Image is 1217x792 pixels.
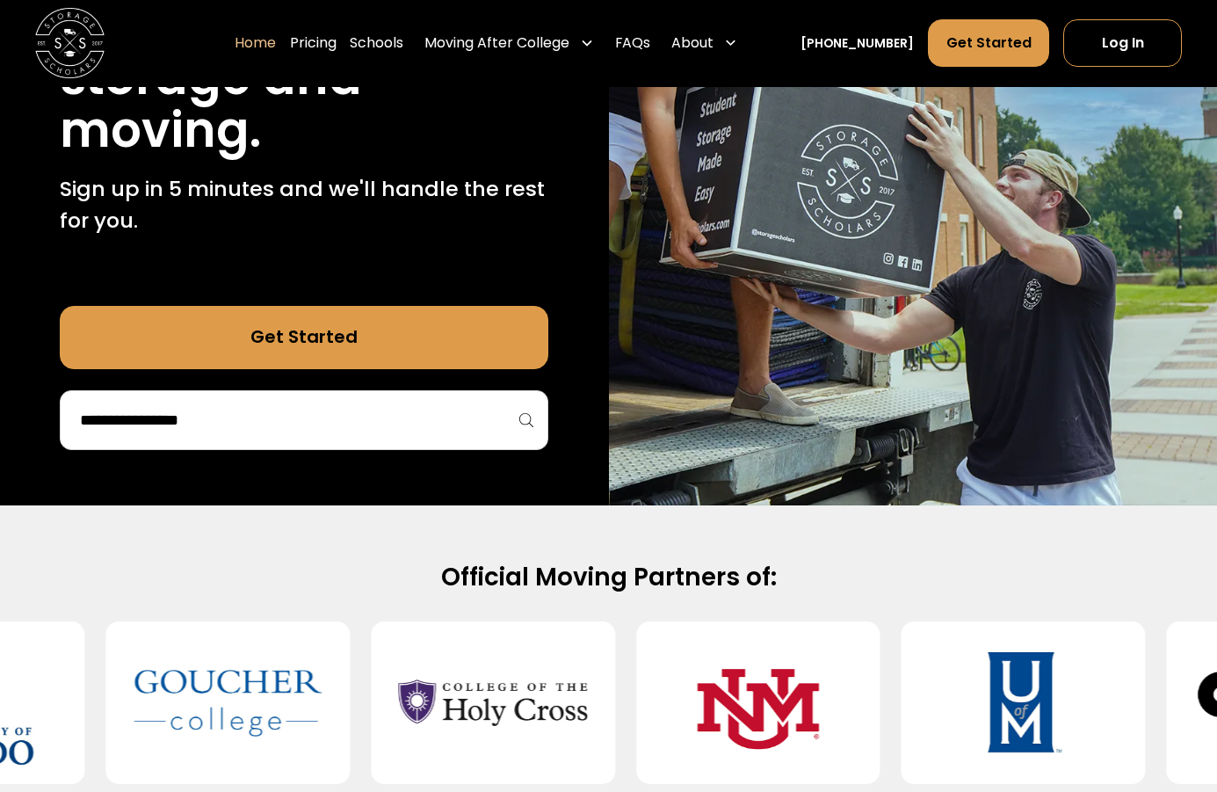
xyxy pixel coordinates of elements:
[929,636,1117,771] img: University of Memphis
[615,19,650,69] a: FAQs
[928,20,1050,68] a: Get Started
[1063,20,1182,68] a: Log In
[35,9,105,78] img: Storage Scholars main logo
[424,33,569,54] div: Moving After College
[671,33,714,54] div: About
[417,19,601,69] div: Moving After College
[235,19,276,69] a: Home
[664,636,852,771] img: University of New Mexico
[399,636,587,771] img: College of the Holy Cross
[35,9,105,78] a: home
[61,562,1156,593] h2: Official Moving Partners of:
[60,306,548,368] a: Get Started
[60,173,548,236] p: Sign up in 5 minutes and we'll handle the rest for you.
[290,19,337,69] a: Pricing
[664,19,745,69] div: About
[800,34,914,53] a: [PHONE_NUMBER]
[350,19,403,69] a: Schools
[134,636,322,771] img: Goucher College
